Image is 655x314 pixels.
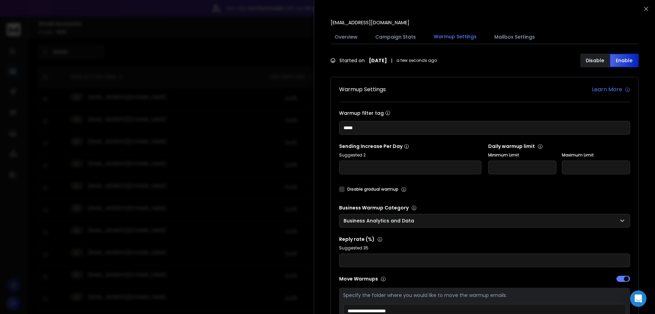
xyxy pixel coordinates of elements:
[331,57,437,64] div: Started on
[331,29,362,44] button: Overview
[331,19,409,26] p: [EMAIL_ADDRESS][DOMAIN_NAME]
[580,54,610,67] button: Disable
[562,152,630,158] label: Maximum Limit
[396,58,437,63] span: a few seconds ago
[490,29,539,44] button: Mailbox Settings
[339,236,630,243] p: Reply rate (%)
[391,57,392,64] span: |
[339,85,386,94] h1: Warmup Settings
[339,275,483,282] p: Move Warmups
[488,152,556,158] label: Minimum Limit
[580,54,639,67] button: DisableEnable
[339,245,630,251] p: Suggested 35
[369,57,387,64] strong: [DATE]
[630,290,646,307] div: Open Intercom Messenger
[371,29,420,44] button: Campaign Stats
[339,152,481,158] p: Suggested 2
[339,110,630,115] label: Warmup filter tag
[430,29,481,45] button: Warmup Settings
[610,54,639,67] button: Enable
[592,85,630,94] a: Learn More
[347,187,398,192] label: Disable gradual warmup
[339,204,630,211] p: Business Warmup Category
[339,143,481,150] p: Sending Increase Per Day
[344,217,417,224] p: Business Analytics and Data
[488,143,630,150] p: Daily warmup limit
[343,292,626,299] p: Specify the folder where you would like to move the warmup emails.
